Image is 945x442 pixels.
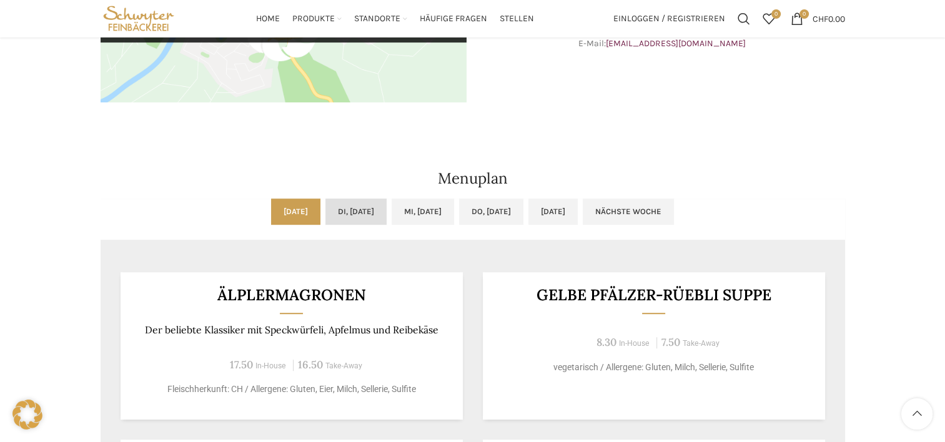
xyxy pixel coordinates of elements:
h2: Menuplan [101,171,845,186]
a: 0 CHF0.00 [784,6,851,31]
span: Home [256,13,280,25]
span: Standorte [354,13,400,25]
span: 0 [771,9,781,19]
span: 7.50 [661,335,680,349]
p: Der beliebte Klassiker mit Speckwürfeli, Apfelmus und Reibekäse [136,324,447,336]
span: 16.50 [298,358,323,371]
p: Fleischherkunft: CH / Allergene: Gluten, Eier, Milch, Sellerie, Sulfite [136,383,447,396]
a: [DATE] [271,199,320,225]
span: Einloggen / Registrieren [613,14,725,23]
span: 8.30 [596,335,616,349]
a: Home [256,6,280,31]
a: Scroll to top button [901,398,933,430]
a: [EMAIL_ADDRESS][DOMAIN_NAME] [606,38,746,49]
a: Produkte [292,6,342,31]
a: Do, [DATE] [459,199,523,225]
h3: Gelbe Pfälzer-Rüebli Suppe [498,287,809,303]
span: Take-Away [325,361,362,370]
a: Site logo [101,12,177,23]
span: In-House [619,339,650,348]
span: 0 [799,9,809,19]
span: Take-Away [683,339,720,348]
a: Standorte [354,6,407,31]
a: Suchen [731,6,756,31]
span: 17.50 [230,358,253,371]
span: In-House [255,361,286,370]
bdi: 0.00 [813,13,845,24]
p: vegetarisch / Allergene: Gluten, Milch, Sellerie, Sulfite [498,361,809,374]
div: Main navigation [183,6,606,31]
a: Mi, [DATE] [392,199,454,225]
a: Einloggen / Registrieren [607,6,731,31]
span: Häufige Fragen [420,13,487,25]
h3: Älplermagronen [136,287,447,303]
a: Nächste Woche [583,199,674,225]
div: Meine Wunschliste [756,6,781,31]
a: 0 [756,6,781,31]
a: Di, [DATE] [325,199,387,225]
a: Stellen [500,6,534,31]
span: CHF [813,13,828,24]
span: Stellen [500,13,534,25]
a: Häufige Fragen [420,6,487,31]
a: [DATE] [528,199,578,225]
span: Produkte [292,13,335,25]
